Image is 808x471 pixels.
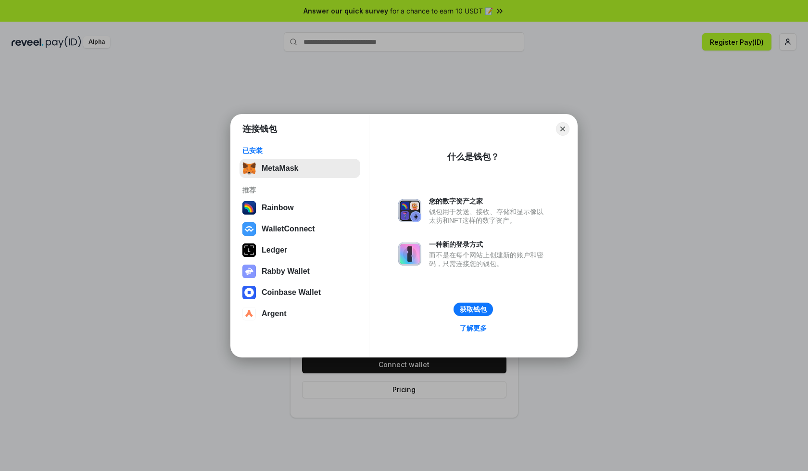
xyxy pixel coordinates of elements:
[429,207,548,225] div: 钱包用于发送、接收、存储和显示像以太坊和NFT这样的数字资产。
[454,303,493,316] button: 获取钱包
[262,225,315,233] div: WalletConnect
[242,222,256,236] img: svg+xml,%3Csvg%20width%3D%2228%22%20height%3D%2228%22%20viewBox%3D%220%200%2028%2028%22%20fill%3D...
[242,123,277,135] h1: 连接钱包
[262,288,321,297] div: Coinbase Wallet
[429,251,548,268] div: 而不是在每个网站上创建新的账户和密码，只需连接您的钱包。
[240,262,360,281] button: Rabby Wallet
[242,162,256,175] img: svg+xml,%3Csvg%20fill%3D%22none%22%20height%3D%2233%22%20viewBox%3D%220%200%2035%2033%22%20width%...
[262,204,294,212] div: Rainbow
[240,304,360,323] button: Argent
[240,283,360,302] button: Coinbase Wallet
[454,322,492,334] a: 了解更多
[262,309,287,318] div: Argent
[460,324,487,332] div: 了解更多
[398,242,421,266] img: svg+xml,%3Csvg%20xmlns%3D%22http%3A%2F%2Fwww.w3.org%2F2000%2Fsvg%22%20fill%3D%22none%22%20viewBox...
[242,201,256,215] img: svg+xml,%3Csvg%20width%3D%22120%22%20height%3D%22120%22%20viewBox%3D%220%200%20120%20120%22%20fil...
[242,286,256,299] img: svg+xml,%3Csvg%20width%3D%2228%22%20height%3D%2228%22%20viewBox%3D%220%200%2028%2028%22%20fill%3D...
[460,305,487,314] div: 获取钱包
[240,219,360,239] button: WalletConnect
[242,243,256,257] img: svg+xml,%3Csvg%20xmlns%3D%22http%3A%2F%2Fwww.w3.org%2F2000%2Fsvg%22%20width%3D%2228%22%20height%3...
[398,199,421,222] img: svg+xml,%3Csvg%20xmlns%3D%22http%3A%2F%2Fwww.w3.org%2F2000%2Fsvg%22%20fill%3D%22none%22%20viewBox...
[429,197,548,205] div: 您的数字资产之家
[242,186,357,194] div: 推荐
[240,198,360,217] button: Rainbow
[262,164,298,173] div: MetaMask
[556,122,569,136] button: Close
[262,246,287,255] div: Ledger
[242,265,256,278] img: svg+xml,%3Csvg%20xmlns%3D%22http%3A%2F%2Fwww.w3.org%2F2000%2Fsvg%22%20fill%3D%22none%22%20viewBox...
[242,146,357,155] div: 已安装
[262,267,310,276] div: Rabby Wallet
[429,240,548,249] div: 一种新的登录方式
[242,307,256,320] img: svg+xml,%3Csvg%20width%3D%2228%22%20height%3D%2228%22%20viewBox%3D%220%200%2028%2028%22%20fill%3D...
[240,159,360,178] button: MetaMask
[240,241,360,260] button: Ledger
[447,151,499,163] div: 什么是钱包？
